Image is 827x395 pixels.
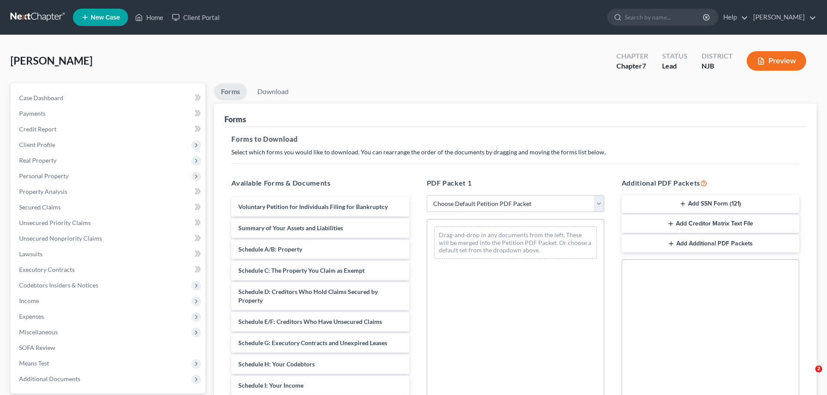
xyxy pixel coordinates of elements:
[12,262,205,277] a: Executory Contracts
[238,203,388,210] span: Voluntary Petition for Individuals Filing for Bankruptcy
[19,344,55,351] span: SOFA Review
[238,360,315,368] span: Schedule H: Your Codebtors
[19,297,39,304] span: Income
[622,235,799,253] button: Add Additional PDF Packets
[19,188,67,195] span: Property Analysis
[231,178,409,188] h5: Available Forms & Documents
[19,281,98,289] span: Codebtors Insiders & Notices
[797,366,818,386] iframe: Intercom live chat
[238,339,387,346] span: Schedule G: Executory Contracts and Unexpired Leases
[19,235,102,242] span: Unsecured Nonpriority Claims
[12,106,205,121] a: Payments
[19,203,61,211] span: Secured Claims
[19,110,46,117] span: Payments
[19,219,91,226] span: Unsecured Priority Claims
[12,90,205,106] a: Case Dashboard
[625,9,704,25] input: Search by name...
[12,199,205,215] a: Secured Claims
[238,245,302,253] span: Schedule A/B: Property
[12,231,205,246] a: Unsecured Nonpriority Claims
[749,10,816,25] a: [PERSON_NAME]
[19,328,58,336] span: Miscellaneous
[622,195,799,213] button: Add SSN Form (121)
[238,382,303,389] span: Schedule I: Your Income
[131,10,168,25] a: Home
[19,141,55,148] span: Client Profile
[250,83,296,100] a: Download
[238,267,365,274] span: Schedule C: The Property You Claim as Exempt
[12,246,205,262] a: Lawsuits
[616,51,648,61] div: Chapter
[19,375,80,382] span: Additional Documents
[622,215,799,233] button: Add Creditor Matrix Text File
[238,288,378,304] span: Schedule D: Creditors Who Hold Claims Secured by Property
[662,51,688,61] div: Status
[747,51,806,71] button: Preview
[19,359,49,367] span: Means Test
[19,266,75,273] span: Executory Contracts
[642,62,646,70] span: 7
[12,340,205,356] a: SOFA Review
[622,178,799,188] h5: Additional PDF Packets
[616,61,648,71] div: Chapter
[231,148,799,157] p: Select which forms you would like to download. You can rearrange the order of the documents by dr...
[238,318,382,325] span: Schedule E/F: Creditors Who Have Unsecured Claims
[19,313,44,320] span: Expenses
[12,121,205,137] a: Credit Report
[719,10,748,25] a: Help
[19,94,63,101] span: Case Dashboard
[12,215,205,231] a: Unsecured Priority Claims
[19,157,56,164] span: Real Property
[10,54,92,67] span: [PERSON_NAME]
[224,114,246,124] div: Forms
[19,250,43,258] span: Lawsuits
[427,178,604,188] h5: PDF Packet 1
[231,134,799,144] h5: Forms to Download
[19,172,69,180] span: Personal Property
[168,10,224,25] a: Client Portal
[19,125,56,133] span: Credit Report
[815,366,822,372] span: 2
[702,61,733,71] div: NJB
[702,51,733,61] div: District
[214,83,247,100] a: Forms
[12,184,205,199] a: Property Analysis
[434,226,597,259] div: Drag-and-drop in any documents from the left. These will be merged into the Petition PDF Packet. ...
[238,224,343,232] span: Summary of Your Assets and Liabilities
[91,14,120,21] span: New Case
[662,61,688,71] div: Lead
